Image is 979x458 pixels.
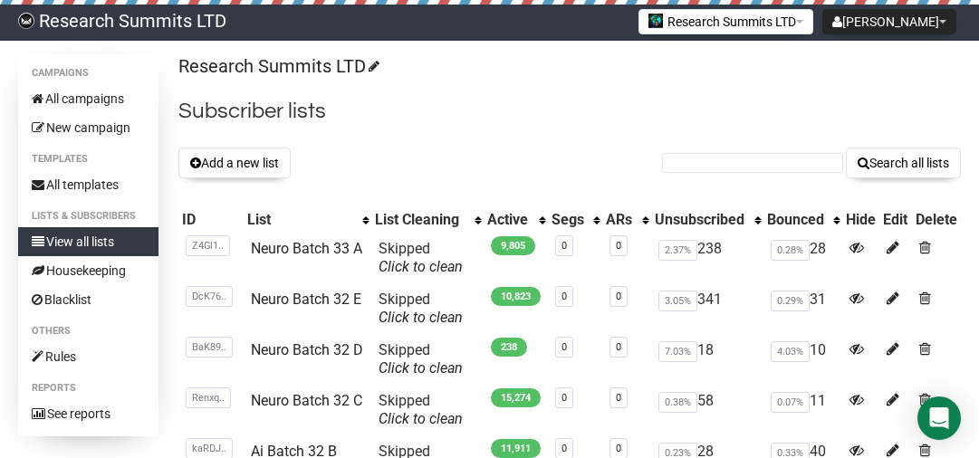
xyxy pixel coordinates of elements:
[484,207,548,233] th: Active: No sort applied, activate to apply an ascending sort
[917,396,961,440] div: Open Intercom Messenger
[18,285,158,314] a: Blacklist
[178,95,961,128] h2: Subscriber lists
[487,211,530,229] div: Active
[846,211,876,229] div: Hide
[18,205,158,227] li: Lists & subscribers
[771,341,810,362] span: 4.03%
[371,207,484,233] th: List Cleaning: No sort applied, activate to apply an ascending sort
[763,207,843,233] th: Bounced: No sort applied, activate to apply an ascending sort
[18,62,158,84] li: Campaigns
[616,392,621,404] a: 0
[491,439,541,458] span: 11,911
[763,385,843,435] td: 11
[561,291,567,302] a: 0
[883,211,907,229] div: Edit
[616,341,621,353] a: 0
[375,211,466,229] div: List Cleaning
[616,291,621,302] a: 0
[552,211,584,229] div: Segs
[822,9,956,34] button: [PERSON_NAME]
[651,283,763,334] td: 341
[658,240,697,261] span: 2.37%
[842,207,879,233] th: Hide: No sort applied, sorting is disabled
[182,211,239,229] div: ID
[616,443,621,454] a: 0
[879,207,911,233] th: Edit: No sort applied, sorting is disabled
[651,334,763,385] td: 18
[763,283,843,334] td: 31
[658,392,697,413] span: 0.38%
[846,148,961,178] button: Search all lists
[251,392,362,409] a: Neuro Batch 32 C
[658,341,697,362] span: 7.03%
[561,392,567,404] a: 0
[561,443,567,454] a: 0
[178,207,243,233] th: ID: No sort applied, sorting is disabled
[561,240,567,252] a: 0
[771,392,810,413] span: 0.07%
[651,207,763,233] th: Unsubscribed: No sort applied, activate to apply an ascending sort
[186,387,231,408] span: Renxq..
[763,334,843,385] td: 10
[379,392,463,427] span: Skipped
[178,55,377,77] a: Research Summits LTD
[18,399,158,428] a: See reports
[18,377,158,399] li: Reports
[651,233,763,283] td: 238
[379,309,463,326] a: Click to clean
[251,341,363,358] a: Neuro Batch 32 D
[18,13,34,29] img: bccbfd5974049ef095ce3c15df0eef5a
[379,240,463,275] span: Skipped
[561,341,567,353] a: 0
[491,388,541,407] span: 15,274
[379,410,463,427] a: Click to clean
[379,291,463,326] span: Skipped
[18,148,158,170] li: Templates
[916,211,957,229] div: Delete
[602,207,650,233] th: ARs: No sort applied, activate to apply an ascending sort
[763,233,843,283] td: 28
[638,9,813,34] button: Research Summits LTD
[912,207,961,233] th: Delete: No sort applied, sorting is disabled
[379,258,463,275] a: Click to clean
[379,359,463,377] a: Click to clean
[18,320,158,342] li: Others
[18,342,158,371] a: Rules
[606,211,632,229] div: ARs
[178,148,291,178] button: Add a new list
[548,207,602,233] th: Segs: No sort applied, activate to apply an ascending sort
[491,287,541,306] span: 10,823
[18,227,158,256] a: View all lists
[616,240,621,252] a: 0
[491,236,535,255] span: 9,805
[655,211,745,229] div: Unsubscribed
[18,256,158,285] a: Housekeeping
[379,341,463,377] span: Skipped
[491,338,527,357] span: 238
[651,385,763,435] td: 58
[18,84,158,113] a: All campaigns
[658,291,697,311] span: 3.05%
[247,211,353,229] div: List
[771,291,810,311] span: 0.29%
[186,286,233,307] span: DcK76..
[186,337,233,358] span: BaK89..
[251,240,362,257] a: Neuro Batch 33 A
[18,170,158,199] a: All templates
[767,211,825,229] div: Bounced
[244,207,371,233] th: List: No sort applied, activate to apply an ascending sort
[18,113,158,142] a: New campaign
[186,235,230,256] span: Z4Gl1..
[251,291,361,308] a: Neuro Batch 32 E
[771,240,810,261] span: 0.28%
[648,14,663,28] img: 2.jpg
